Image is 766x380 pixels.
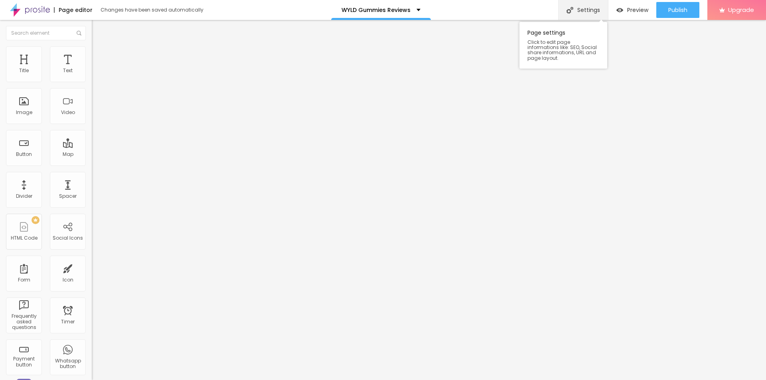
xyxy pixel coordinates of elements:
div: Social Icons [53,235,83,241]
div: Image [16,110,32,115]
div: Video [61,110,75,115]
div: HTML Code [11,235,38,241]
button: Publish [656,2,699,18]
div: Timer [61,319,75,325]
div: Changes have been saved automatically [101,8,203,12]
img: Icone [77,31,81,35]
p: WYLD Gummies Reviews [342,7,411,13]
img: view-1.svg [616,7,623,14]
div: Divider [16,193,32,199]
div: Spacer [59,193,77,199]
span: Preview [627,7,648,13]
div: Title [19,68,29,73]
div: Page editor [54,7,93,13]
input: Search element [6,26,86,40]
div: Page settings [519,22,607,69]
div: Button [16,152,32,157]
div: Icon [63,277,73,283]
div: Payment button [8,356,39,368]
iframe: Editor [92,20,766,380]
span: Click to edit page informations like: SEO, Social share informations, URL and page layout. [527,39,599,61]
button: Preview [608,2,656,18]
span: Upgrade [728,6,754,13]
img: Icone [567,7,573,14]
div: Map [63,152,73,157]
div: Text [63,68,73,73]
div: Form [18,277,30,283]
span: Publish [668,7,687,13]
div: Frequently asked questions [8,313,39,331]
div: Whatsapp button [52,358,83,370]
